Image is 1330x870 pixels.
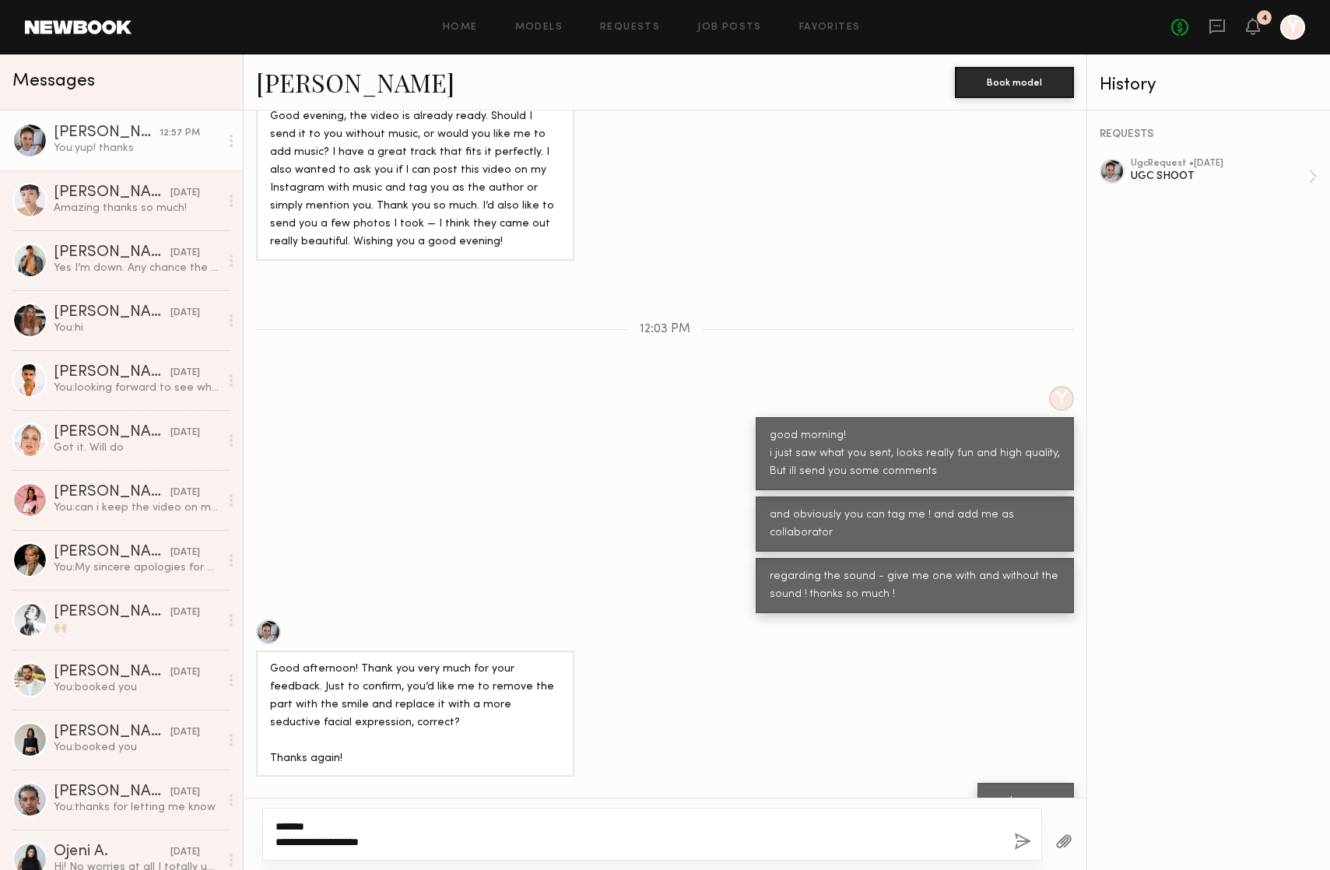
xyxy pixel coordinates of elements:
[170,366,200,381] div: [DATE]
[170,605,200,620] div: [DATE]
[54,141,219,156] div: You: yup! thanks
[270,108,560,251] div: Good evening, the video is already ready. Should I send it to you without music, or would you lik...
[54,425,170,440] div: [PERSON_NAME]
[1100,76,1318,94] div: History
[515,23,563,33] a: Models
[54,261,219,275] div: Yes I’m down. Any chance the pay could be $250? That’s my rate for UCG/modeling products
[54,844,170,860] div: Ojeni A.
[443,23,478,33] a: Home
[170,725,200,740] div: [DATE]
[170,486,200,500] div: [DATE]
[54,125,160,141] div: [PERSON_NAME]
[955,67,1074,98] button: Book model
[770,507,1060,542] div: and obviously you can tag me ! and add me as collaborator
[170,785,200,800] div: [DATE]
[955,75,1074,88] a: Book model
[256,65,454,99] a: [PERSON_NAME]
[1100,129,1318,140] div: REQUESTS
[170,546,200,560] div: [DATE]
[170,186,200,201] div: [DATE]
[170,845,200,860] div: [DATE]
[640,323,690,336] span: 12:03 PM
[170,246,200,261] div: [DATE]
[1131,159,1308,169] div: ugc Request • [DATE]
[54,321,219,335] div: You: hi
[170,426,200,440] div: [DATE]
[170,665,200,680] div: [DATE]
[170,306,200,321] div: [DATE]
[54,485,170,500] div: [PERSON_NAME]
[54,620,219,635] div: 🙌🏼
[54,305,170,321] div: [PERSON_NAME]
[1131,159,1318,195] a: ugcRequest •[DATE]UGC SHOOT
[1262,14,1268,23] div: 4
[54,245,170,261] div: [PERSON_NAME]
[799,23,861,33] a: Favorites
[54,665,170,680] div: [PERSON_NAME]
[600,23,660,33] a: Requests
[54,201,219,216] div: Amazing thanks so much!
[54,605,170,620] div: [PERSON_NAME]
[770,568,1060,604] div: regarding the sound - give me one with and without the sound ! thanks so much !
[54,800,219,815] div: You: thanks for letting me know
[697,23,762,33] a: Job Posts
[54,740,219,755] div: You: booked you
[54,185,170,201] div: [PERSON_NAME]
[54,784,170,800] div: [PERSON_NAME]
[54,545,170,560] div: [PERSON_NAME]
[991,793,1060,829] div: yup! thanks
[770,427,1060,481] div: good morning! i just saw what you sent, looks really fun and high quality, But ill send you some ...
[54,724,170,740] div: [PERSON_NAME]
[160,126,200,141] div: 12:57 PM
[54,365,170,381] div: [PERSON_NAME]
[1131,169,1308,184] div: UGC SHOOT
[54,381,219,395] div: You: looking forward to see what you creates
[12,72,95,90] span: Messages
[54,560,219,575] div: You: My sincere apologies for my outrageously late response! Would you still like to work together?
[54,500,219,515] div: You: can i keep the video on my iinstagram feed though ?
[270,661,560,768] div: Good afternoon! Thank you very much for your feedback. Just to confirm, you’d like me to remove t...
[1280,15,1305,40] a: Y
[54,440,219,455] div: Got it. Will do
[54,680,219,695] div: You: booked you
